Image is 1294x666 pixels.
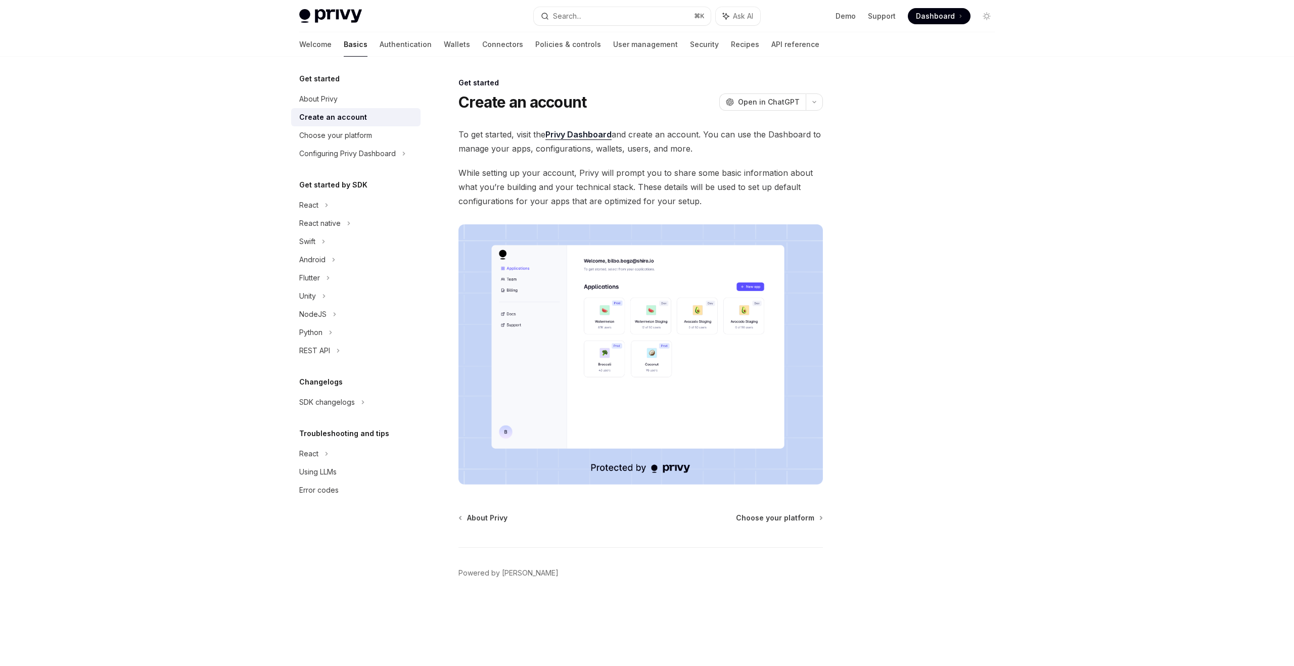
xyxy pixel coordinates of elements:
[299,148,396,160] div: Configuring Privy Dashboard
[535,32,601,57] a: Policies & controls
[534,7,711,25] button: Search...⌘K
[299,217,341,229] div: React native
[458,568,559,578] a: Powered by [PERSON_NAME]
[868,11,896,21] a: Support
[299,199,318,211] div: React
[299,448,318,460] div: React
[299,326,322,339] div: Python
[545,129,612,140] a: Privy Dashboard
[299,73,340,85] h5: Get started
[736,513,822,523] a: Choose your platform
[299,396,355,408] div: SDK changelogs
[694,12,705,20] span: ⌘ K
[613,32,678,57] a: User management
[299,93,338,105] div: About Privy
[291,126,421,145] a: Choose your platform
[299,254,326,266] div: Android
[291,481,421,499] a: Error codes
[771,32,819,57] a: API reference
[733,11,753,21] span: Ask AI
[459,513,507,523] a: About Privy
[299,111,367,123] div: Create an account
[444,32,470,57] a: Wallets
[299,179,367,191] h5: Get started by SDK
[344,32,367,57] a: Basics
[553,10,581,22] div: Search...
[291,463,421,481] a: Using LLMs
[291,90,421,108] a: About Privy
[458,127,823,156] span: To get started, visit the and create an account. You can use the Dashboard to manage your apps, c...
[299,129,372,141] div: Choose your platform
[719,93,806,111] button: Open in ChatGPT
[458,224,823,485] img: images/Dash.png
[467,513,507,523] span: About Privy
[458,93,586,111] h1: Create an account
[458,166,823,208] span: While setting up your account, Privy will prompt you to share some basic information about what y...
[299,32,332,57] a: Welcome
[731,32,759,57] a: Recipes
[299,272,320,284] div: Flutter
[979,8,995,24] button: Toggle dark mode
[716,7,760,25] button: Ask AI
[299,290,316,302] div: Unity
[836,11,856,21] a: Demo
[299,466,337,478] div: Using LLMs
[299,235,315,248] div: Swift
[291,108,421,126] a: Create an account
[380,32,432,57] a: Authentication
[916,11,955,21] span: Dashboard
[458,78,823,88] div: Get started
[690,32,719,57] a: Security
[299,427,389,440] h5: Troubleshooting and tips
[299,376,343,388] h5: Changelogs
[738,97,800,107] span: Open in ChatGPT
[908,8,970,24] a: Dashboard
[482,32,523,57] a: Connectors
[299,345,330,357] div: REST API
[736,513,814,523] span: Choose your platform
[299,484,339,496] div: Error codes
[299,308,327,320] div: NodeJS
[299,9,362,23] img: light logo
